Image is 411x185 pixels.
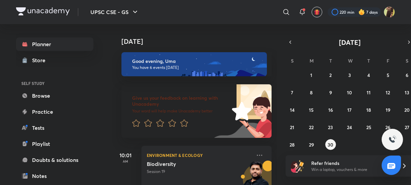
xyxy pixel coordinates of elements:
[306,70,317,80] button: September 1, 2025
[405,124,409,130] abbr: September 27, 2025
[209,84,272,138] img: feedback_image
[358,9,365,15] img: streak
[291,159,304,173] img: referral
[325,139,336,150] button: September 30, 2025
[329,58,332,64] abbr: Tuesday
[329,72,332,78] abbr: September 2, 2025
[386,89,390,96] abbr: September 12, 2025
[309,107,314,113] abbr: September 15, 2025
[295,37,404,47] button: [DATE]
[344,87,355,98] button: September 10, 2025
[363,87,374,98] button: September 11, 2025
[328,124,333,130] abbr: September 23, 2025
[291,58,294,64] abbr: Sunday
[406,58,408,64] abbr: Saturday
[348,58,353,64] abbr: Wednesday
[339,38,361,47] span: [DATE]
[287,87,298,98] button: September 7, 2025
[325,70,336,80] button: September 2, 2025
[121,37,278,45] h4: [DATE]
[328,142,333,148] abbr: September 30, 2025
[325,122,336,132] button: September 23, 2025
[310,89,313,96] abbr: September 8, 2025
[287,122,298,132] button: September 21, 2025
[347,89,352,96] abbr: September 10, 2025
[16,78,93,89] h6: SELF STUDY
[344,104,355,115] button: September 17, 2025
[306,87,317,98] button: September 8, 2025
[388,135,396,144] img: ttu
[384,6,395,18] img: Uma Kumari Rajput
[344,122,355,132] button: September 24, 2025
[385,124,390,130] abbr: September 26, 2025
[16,7,70,15] img: Company Logo
[367,89,371,96] abbr: September 11, 2025
[112,151,139,159] h5: 10:01
[386,107,390,113] abbr: September 19, 2025
[383,70,393,80] button: September 5, 2025
[290,124,294,130] abbr: September 21, 2025
[366,107,371,113] abbr: September 18, 2025
[147,151,252,159] p: Environment & Ecology
[383,87,393,98] button: September 12, 2025
[383,104,393,115] button: September 19, 2025
[314,9,320,15] img: avatar
[325,87,336,98] button: September 9, 2025
[405,89,409,96] abbr: September 13, 2025
[16,105,93,118] a: Practice
[363,122,374,132] button: September 25, 2025
[309,142,314,148] abbr: September 29, 2025
[16,54,93,67] a: Store
[147,169,252,175] p: Session 19
[287,139,298,150] button: September 28, 2025
[132,108,230,114] p: Your word will help make Unacademy better
[32,56,49,64] div: Store
[387,58,389,64] abbr: Friday
[404,107,410,113] abbr: September 20, 2025
[16,7,70,17] a: Company Logo
[287,104,298,115] button: September 14, 2025
[312,7,322,17] button: avatar
[310,58,314,64] abbr: Monday
[16,137,93,151] a: Playlist
[406,72,408,78] abbr: September 6, 2025
[329,89,332,96] abbr: September 9, 2025
[348,72,351,78] abbr: September 3, 2025
[383,122,393,132] button: September 26, 2025
[132,95,230,107] h6: Give us your feedback on learning with Unacademy
[306,122,317,132] button: September 22, 2025
[121,52,267,76] img: evening
[328,107,333,113] abbr: September 16, 2025
[132,65,261,70] p: You have 6 events [DATE]
[309,124,314,130] abbr: September 22, 2025
[16,89,93,102] a: Browse
[306,139,317,150] button: September 29, 2025
[291,89,293,96] abbr: September 7, 2025
[112,159,139,163] p: AM
[290,142,295,148] abbr: September 28, 2025
[147,161,230,167] h5: Biodiversity
[367,58,370,64] abbr: Thursday
[311,160,393,167] h6: Refer friends
[347,124,352,130] abbr: September 24, 2025
[347,107,352,113] abbr: September 17, 2025
[86,5,143,19] button: UPSC CSE - GS
[306,104,317,115] button: September 15, 2025
[387,72,389,78] abbr: September 5, 2025
[363,70,374,80] button: September 4, 2025
[132,58,261,64] h6: Good evening, Uma
[311,167,393,173] p: Win a laptop, vouchers & more
[325,104,336,115] button: September 16, 2025
[366,124,371,130] abbr: September 25, 2025
[310,72,312,78] abbr: September 1, 2025
[16,169,93,183] a: Notes
[367,72,370,78] abbr: September 4, 2025
[363,104,374,115] button: September 18, 2025
[16,37,93,51] a: Planner
[344,70,355,80] button: September 3, 2025
[16,153,93,167] a: Doubts & solutions
[16,121,93,134] a: Tests
[290,107,295,113] abbr: September 14, 2025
